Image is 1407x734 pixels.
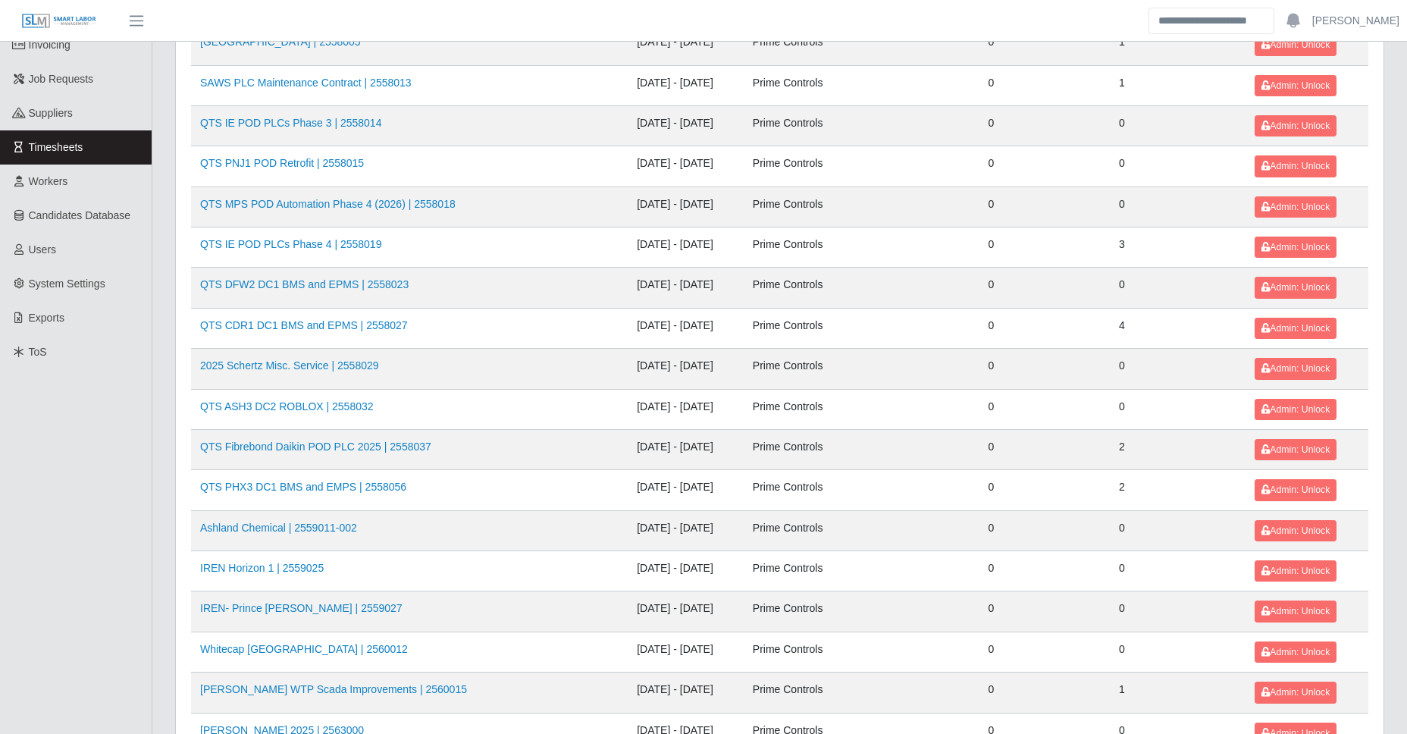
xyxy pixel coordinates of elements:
[29,346,47,358] span: ToS
[1255,601,1336,622] button: Admin: Unlock
[29,278,105,290] span: System Settings
[628,65,744,105] td: [DATE] - [DATE]
[979,308,1111,348] td: 0
[1261,485,1330,495] span: Admin: Unlock
[1261,39,1330,50] span: Admin: Unlock
[744,24,979,65] td: Prime Controls
[628,591,744,632] td: [DATE] - [DATE]
[628,268,744,308] td: [DATE] - [DATE]
[1261,606,1330,616] span: Admin: Unlock
[1261,363,1330,374] span: Admin: Unlock
[1255,237,1336,258] button: Admin: Unlock
[200,400,374,412] a: QTS ASH3 DC2 ROBLOX | 2558032
[979,65,1111,105] td: 0
[1261,525,1330,536] span: Admin: Unlock
[1110,65,1246,105] td: 1
[1255,155,1336,177] button: Admin: Unlock
[979,24,1111,65] td: 0
[744,146,979,187] td: Prime Controls
[628,551,744,591] td: [DATE] - [DATE]
[628,308,744,348] td: [DATE] - [DATE]
[1110,389,1246,429] td: 0
[29,141,83,153] span: Timesheets
[200,36,361,48] a: [GEOGRAPHIC_DATA] | 2558005
[979,673,1111,713] td: 0
[1261,121,1330,131] span: Admin: Unlock
[979,551,1111,591] td: 0
[1255,115,1336,136] button: Admin: Unlock
[979,470,1111,510] td: 0
[628,187,744,227] td: [DATE] - [DATE]
[979,510,1111,550] td: 0
[1261,647,1330,657] span: Admin: Unlock
[21,13,97,30] img: SLM Logo
[628,105,744,146] td: [DATE] - [DATE]
[744,551,979,591] td: Prime Controls
[744,349,979,389] td: Prime Controls
[1255,358,1336,379] button: Admin: Unlock
[979,227,1111,268] td: 0
[1148,8,1274,34] input: Search
[628,429,744,469] td: [DATE] - [DATE]
[1261,161,1330,171] span: Admin: Unlock
[1255,34,1336,55] button: Admin: Unlock
[200,319,408,331] a: QTS CDR1 DC1 BMS and EPMS | 2558027
[628,673,744,713] td: [DATE] - [DATE]
[744,268,979,308] td: Prime Controls
[200,238,381,250] a: QTS IE POD PLCs Phase 4 | 2558019
[200,157,364,169] a: QTS PNJ1 POD Retrofit | 2558015
[744,673,979,713] td: Prime Controls
[1261,80,1330,91] span: Admin: Unlock
[1110,551,1246,591] td: 0
[29,107,73,119] span: Suppliers
[1255,75,1336,96] button: Admin: Unlock
[1261,202,1330,212] span: Admin: Unlock
[1261,444,1330,455] span: Admin: Unlock
[979,591,1111,632] td: 0
[200,117,381,129] a: QTS IE POD PLCs Phase 3 | 2558014
[1110,510,1246,550] td: 0
[200,441,431,453] a: QTS Fibrebond Daikin POD PLC 2025 | 2558037
[1110,429,1246,469] td: 2
[1110,187,1246,227] td: 0
[628,24,744,65] td: [DATE] - [DATE]
[744,227,979,268] td: Prime Controls
[628,146,744,187] td: [DATE] - [DATE]
[200,198,456,210] a: QTS MPS POD Automation Phase 4 (2026) | 2558018
[628,389,744,429] td: [DATE] - [DATE]
[979,349,1111,389] td: 0
[628,470,744,510] td: [DATE] - [DATE]
[1261,282,1330,293] span: Admin: Unlock
[979,632,1111,672] td: 0
[979,429,1111,469] td: 0
[1110,268,1246,308] td: 0
[29,39,71,51] span: Invoicing
[1110,632,1246,672] td: 0
[744,632,979,672] td: Prime Controls
[1255,520,1336,541] button: Admin: Unlock
[744,389,979,429] td: Prime Controls
[200,683,467,695] a: [PERSON_NAME] WTP Scada Improvements | 2560015
[1261,566,1330,576] span: Admin: Unlock
[628,632,744,672] td: [DATE] - [DATE]
[979,105,1111,146] td: 0
[1312,13,1399,29] a: [PERSON_NAME]
[1261,242,1330,253] span: Admin: Unlock
[979,146,1111,187] td: 0
[1255,439,1336,460] button: Admin: Unlock
[200,643,408,655] a: Whitecap [GEOGRAPHIC_DATA] | 2560012
[1110,673,1246,713] td: 1
[1255,196,1336,218] button: Admin: Unlock
[29,73,94,85] span: Job Requests
[744,510,979,550] td: Prime Controls
[979,268,1111,308] td: 0
[1110,470,1246,510] td: 2
[744,429,979,469] td: Prime Controls
[628,510,744,550] td: [DATE] - [DATE]
[744,470,979,510] td: Prime Controls
[29,243,57,256] span: Users
[628,227,744,268] td: [DATE] - [DATE]
[200,359,379,372] a: 2025 Schertz Misc. Service | 2558029
[1255,682,1336,703] button: Admin: Unlock
[1261,687,1330,698] span: Admin: Unlock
